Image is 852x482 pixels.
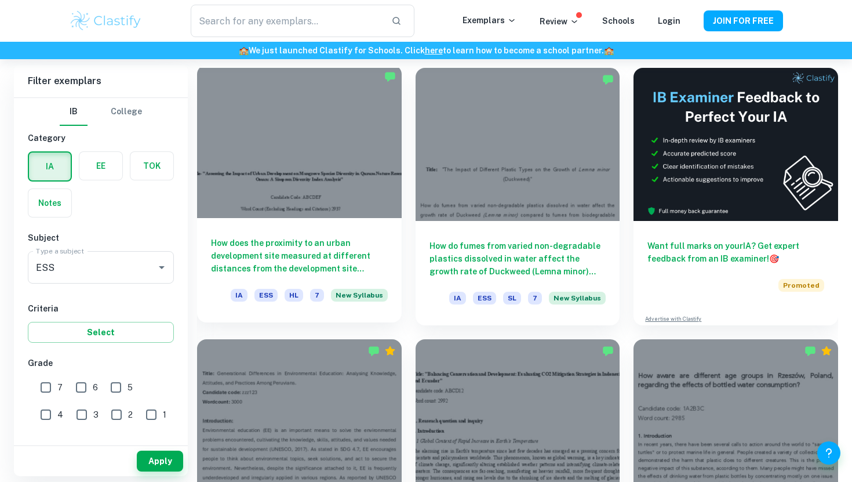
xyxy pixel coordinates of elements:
button: Help and Feedback [817,441,840,465]
button: Select [28,322,174,343]
span: IA [449,292,466,305]
button: College [111,98,142,126]
a: How do fumes from varied non-degradable plastics dissolved in water affect the growth rate of Duc... [416,68,620,325]
h6: Want full marks on your IA ? Get expert feedback from an IB examiner! [647,240,824,265]
span: 3 [93,408,99,421]
h6: Level [28,440,174,453]
span: Promoted [778,279,824,292]
span: 5 [128,381,133,394]
button: EE [79,152,122,180]
a: here [425,46,443,55]
button: IA [29,153,71,180]
span: ESS [473,292,496,305]
p: Exemplars [463,14,516,27]
span: SL [503,292,521,305]
a: Advertise with Clastify [645,315,701,323]
img: Marked [602,345,614,357]
input: Search for any exemplars... [191,5,382,37]
div: Premium [821,345,832,357]
label: Type a subject [36,246,84,256]
a: Login [658,16,680,26]
button: Notes [28,189,71,217]
div: Starting from the May 2026 session, the ESS IA requirements have changed. We created this exempla... [331,289,388,309]
h6: Category [28,132,174,144]
span: 🎯 [769,254,779,263]
h6: How does the proximity to an urban development site measured at different distances from the deve... [211,237,388,275]
span: HL [285,289,303,302]
span: New Syllabus [549,292,606,305]
span: ESS [254,289,278,302]
button: Apply [137,451,183,472]
button: IB [60,98,88,126]
span: New Syllabus [331,289,388,302]
span: IA [231,289,247,302]
span: 🏫 [604,46,614,55]
img: Marked [804,345,816,357]
img: Thumbnail [633,68,838,221]
a: Schools [602,16,635,26]
div: Premium [384,345,396,357]
div: Starting from the May 2026 session, the ESS IA requirements have changed. We created this exempla... [549,292,606,311]
span: 7 [57,381,63,394]
img: Marked [368,345,380,357]
span: 7 [310,289,324,302]
div: Filter type choice [60,98,142,126]
button: Open [154,259,170,276]
h6: We just launched Clastify for Schools. Click to learn how to become a school partner. [2,44,850,57]
span: 1 [163,408,166,421]
h6: How do fumes from varied non-degradable plastics dissolved in water affect the growth rate of Duc... [429,240,606,278]
h6: Filter exemplars [14,65,188,97]
img: Clastify logo [69,9,143,32]
a: How does the proximity to an urban development site measured at different distances from the deve... [197,68,402,325]
span: 🏫 [239,46,249,55]
img: Marked [602,74,614,85]
button: TOK [130,152,173,180]
a: Want full marks on yourIA? Get expert feedback from an IB examiner!PromotedAdvertise with Clastify [633,68,838,325]
img: Marked [384,71,396,82]
h6: Grade [28,357,174,369]
span: 6 [93,381,98,394]
span: 2 [128,408,133,421]
p: Review [540,15,579,28]
h6: Subject [28,231,174,244]
span: 4 [57,408,63,421]
span: 7 [528,292,542,305]
h6: Criteria [28,302,174,315]
button: JOIN FOR FREE [704,10,783,31]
